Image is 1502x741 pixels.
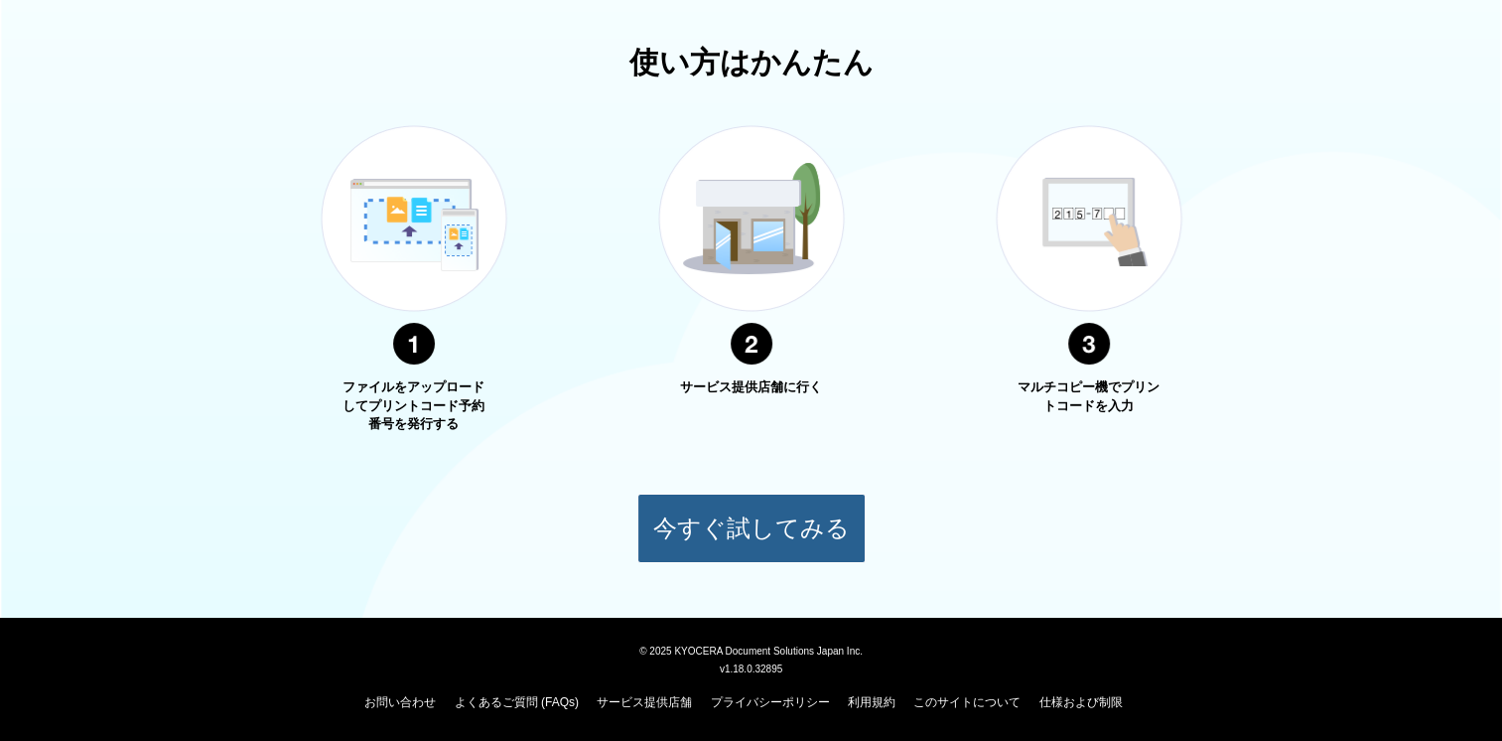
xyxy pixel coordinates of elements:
[455,695,579,709] a: よくあるご質問 (FAQs)
[1039,695,1123,709] a: 仕様および制限
[340,378,488,434] p: ファイルをアップロードしてプリントコード予約番号を発行する
[720,663,782,674] span: v1.18.0.32895
[848,695,895,709] a: 利用規約
[913,695,1021,709] a: このサイトについて
[711,695,830,709] a: プライバシーポリシー
[677,378,826,397] p: サービス提供店舗に行く
[637,494,866,563] button: 今すぐ試してみる
[1015,378,1163,415] p: マルチコピー機でプリントコードを入力
[597,695,692,709] a: サービス提供店舗
[639,644,863,657] span: © 2025 KYOCERA Document Solutions Japan Inc.
[364,695,436,709] a: お問い合わせ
